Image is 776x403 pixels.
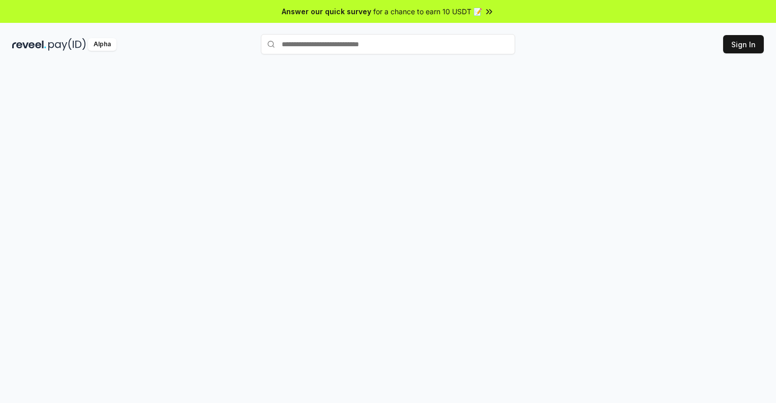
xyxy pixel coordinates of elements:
[282,6,371,17] span: Answer our quick survey
[12,38,46,51] img: reveel_dark
[88,38,116,51] div: Alpha
[373,6,482,17] span: for a chance to earn 10 USDT 📝
[723,35,764,53] button: Sign In
[48,38,86,51] img: pay_id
